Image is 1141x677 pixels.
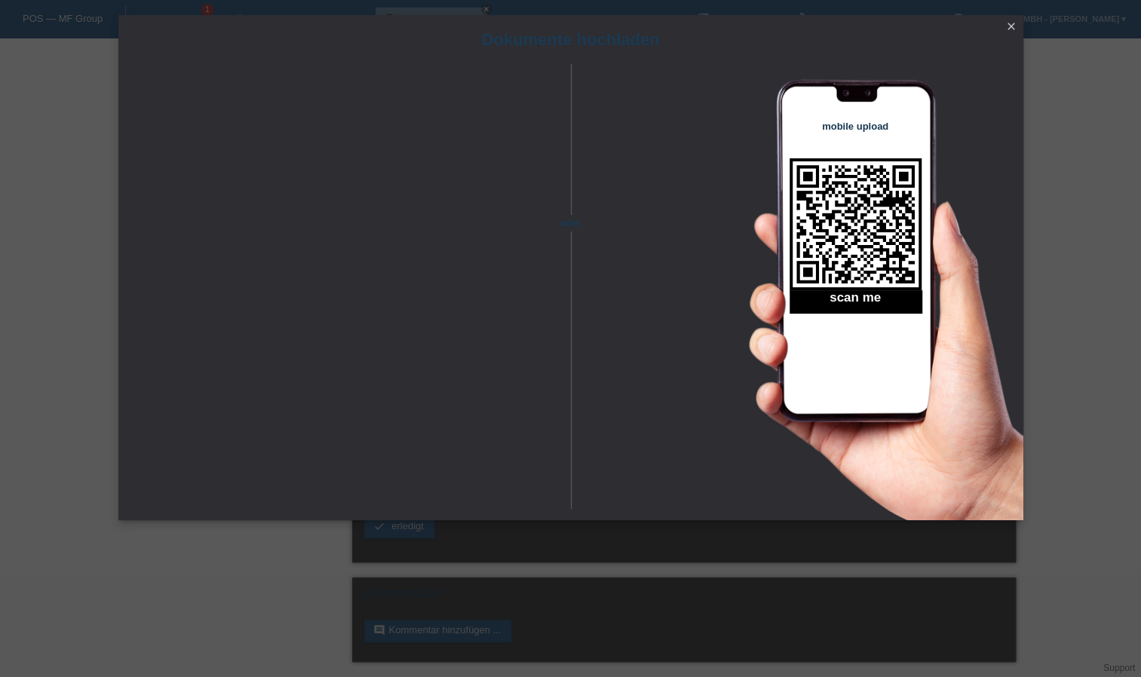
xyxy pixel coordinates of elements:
[1001,19,1021,36] a: close
[1005,20,1017,32] i: close
[141,102,544,479] iframe: Upload
[790,290,922,313] h2: scan me
[544,215,597,231] span: oder
[118,30,1023,49] h1: Dokumente hochladen
[790,121,922,132] h4: mobile upload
